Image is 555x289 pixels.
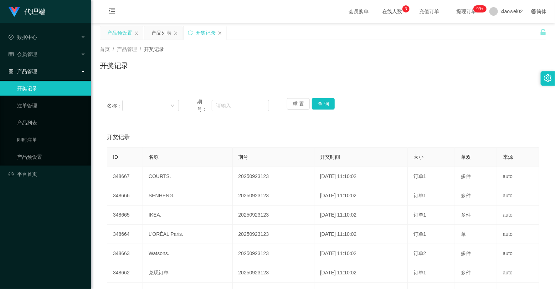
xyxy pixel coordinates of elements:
[413,270,426,275] span: 订单1
[413,250,426,256] span: 订单2
[17,98,86,113] a: 注单管理
[9,69,14,74] i: 图标: appstore-o
[474,5,487,12] sup: 1202
[24,0,46,23] h1: 代理端
[497,206,539,225] td: auto
[143,263,233,283] td: 兑现订单
[218,31,222,35] i: 图标: close
[233,167,314,186] td: 20250923123
[9,9,46,14] a: 代理端
[100,0,124,23] i: 图标: menu-fold
[170,103,175,108] i: 图标: down
[174,31,178,35] i: 图标: close
[233,206,314,225] td: 20250923123
[107,244,143,263] td: 348663
[402,5,410,12] sup: 3
[497,225,539,244] td: auto
[143,206,233,225] td: IKEA.
[107,167,143,186] td: 348667
[107,225,143,244] td: 348664
[140,46,141,52] span: /
[143,167,233,186] td: COURTS.
[453,9,480,14] span: 提现订单
[144,46,164,52] span: 开奖记录
[17,81,86,96] a: 开奖记录
[107,102,122,110] span: 名称：
[233,186,314,206] td: 20250923123
[314,244,408,263] td: [DATE] 11:10:02
[320,154,340,160] span: 开奖时间
[461,154,471,160] span: 单双
[314,225,408,244] td: [DATE] 11:10:02
[134,31,139,35] i: 图标: close
[461,270,471,275] span: 多件
[312,98,335,110] button: 查 询
[17,133,86,147] a: 即时注单
[233,244,314,263] td: 20250923123
[17,150,86,164] a: 产品预设置
[503,154,513,160] span: 来源
[197,98,212,113] span: 期号：
[212,100,269,111] input: 请输入
[188,30,193,35] i: 图标: sync
[405,5,407,12] p: 3
[196,26,216,40] div: 开奖记录
[107,263,143,283] td: 348662
[314,263,408,283] td: [DATE] 11:10:02
[413,173,426,179] span: 订单1
[107,206,143,225] td: 348665
[413,193,426,198] span: 订单1
[497,263,539,283] td: auto
[379,9,406,14] span: 在线人数
[461,212,471,218] span: 多件
[416,9,443,14] span: 充值订单
[497,244,539,263] td: auto
[540,29,546,35] i: 图标: unlock
[238,154,248,160] span: 期号
[287,98,310,110] button: 重 置
[100,60,128,71] h1: 开奖记录
[314,186,408,206] td: [DATE] 11:10:02
[9,167,86,181] a: 图标: dashboard平台首页
[100,46,110,52] span: 首页
[107,26,132,40] div: 产品预设置
[17,116,86,130] a: 产品列表
[314,167,408,186] td: [DATE] 11:10:02
[413,154,423,160] span: 大小
[461,250,471,256] span: 多件
[233,225,314,244] td: 20250923123
[544,74,552,82] i: 图标: setting
[143,186,233,206] td: SENHENG.
[497,167,539,186] td: auto
[113,154,118,160] span: ID
[413,212,426,218] span: 订单1
[461,173,471,179] span: 多件
[151,26,171,40] div: 产品列表
[531,9,536,14] i: 图标: global
[314,206,408,225] td: [DATE] 11:10:02
[9,7,20,17] img: logo.9652507e.png
[113,46,114,52] span: /
[107,133,130,142] span: 开奖记录
[9,34,37,40] span: 数据中心
[143,244,233,263] td: Watsons.
[9,69,37,74] span: 产品管理
[461,231,466,237] span: 单
[107,186,143,206] td: 348666
[143,225,233,244] td: L'ORÉAL Paris.
[497,186,539,206] td: auto
[117,46,137,52] span: 产品管理
[233,263,314,283] td: 20250923123
[9,51,37,57] span: 会员管理
[9,52,14,57] i: 图标: table
[413,231,426,237] span: 订单1
[9,35,14,40] i: 图标: check-circle-o
[461,193,471,198] span: 多件
[149,154,159,160] span: 名称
